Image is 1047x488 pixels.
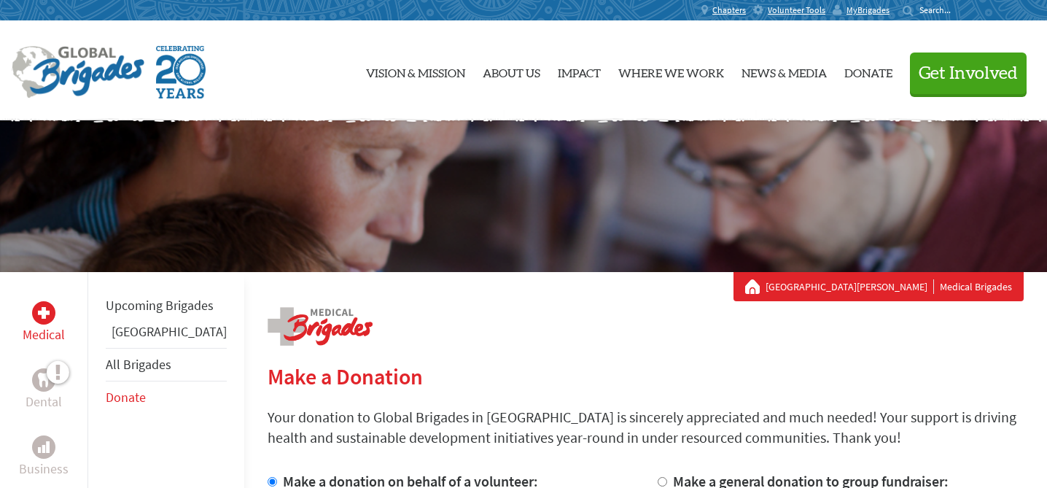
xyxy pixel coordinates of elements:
[156,46,206,98] img: Global Brigades Celebrating 20 Years
[844,33,892,109] a: Donate
[106,356,171,373] a: All Brigades
[26,368,62,412] a: DentalDental
[919,4,961,15] input: Search...
[19,459,69,479] p: Business
[106,297,214,314] a: Upcoming Brigades
[745,279,1012,294] div: Medical Brigades
[618,33,724,109] a: Where We Work
[32,435,55,459] div: Business
[268,307,373,346] img: logo-medical.png
[106,389,146,406] a: Donate
[742,33,827,109] a: News & Media
[38,373,50,387] img: Dental
[483,33,540,109] a: About Us
[32,301,55,325] div: Medical
[766,279,934,294] a: [GEOGRAPHIC_DATA][PERSON_NAME]
[919,65,1018,82] span: Get Involved
[19,435,69,479] a: BusinessBusiness
[26,392,62,412] p: Dental
[12,46,144,98] img: Global Brigades Logo
[712,4,746,16] span: Chapters
[38,441,50,453] img: Business
[23,301,65,345] a: MedicalMedical
[106,290,227,322] li: Upcoming Brigades
[558,33,601,109] a: Impact
[846,4,890,16] span: MyBrigades
[32,368,55,392] div: Dental
[106,322,227,348] li: Guatemala
[106,348,227,382] li: All Brigades
[23,325,65,345] p: Medical
[268,407,1024,448] p: Your donation to Global Brigades in [GEOGRAPHIC_DATA] is sincerely appreciated and much needed! Y...
[366,33,465,109] a: Vision & Mission
[38,307,50,319] img: Medical
[910,53,1027,94] button: Get Involved
[112,323,227,340] a: [GEOGRAPHIC_DATA]
[268,363,1024,390] h2: Make a Donation
[106,382,227,414] li: Donate
[768,4,825,16] span: Volunteer Tools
